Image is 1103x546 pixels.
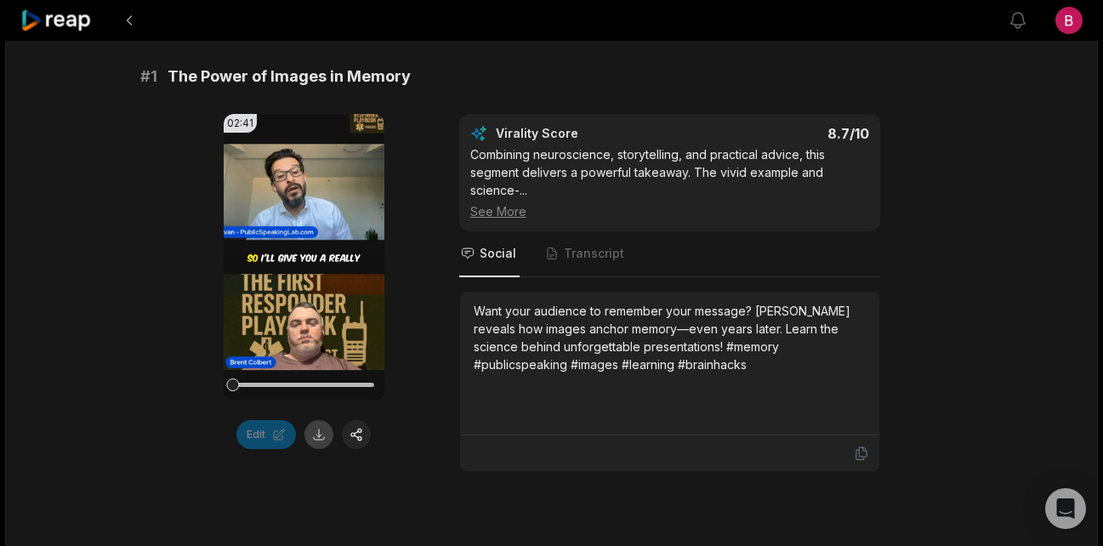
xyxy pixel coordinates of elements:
[686,125,869,142] div: 8.7 /10
[459,231,880,277] nav: Tabs
[470,202,869,220] div: See More
[480,245,516,262] span: Social
[564,245,624,262] span: Transcript
[1045,488,1086,529] div: Open Intercom Messenger
[224,114,384,400] video: Your browser does not support mp4 format.
[140,65,157,88] span: # 1
[470,145,869,220] div: Combining neuroscience, storytelling, and practical advice, this segment delivers a powerful take...
[474,302,866,373] div: Want your audience to remember your message? [PERSON_NAME] reveals how images anchor memory—even ...
[236,420,296,449] button: Edit
[496,125,679,142] div: Virality Score
[168,65,411,88] span: The Power of Images in Memory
